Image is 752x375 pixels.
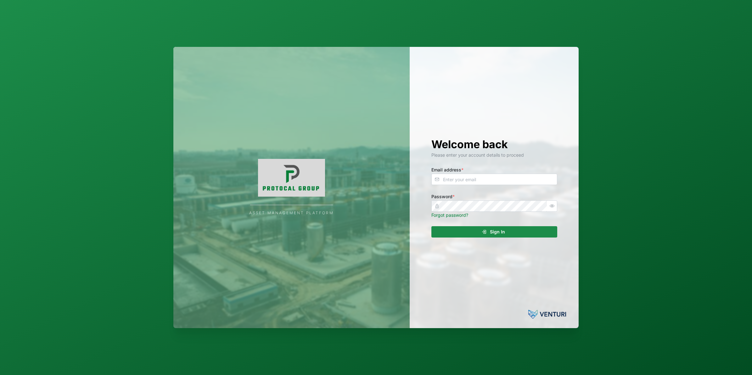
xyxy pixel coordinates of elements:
[431,137,557,151] h1: Welcome back
[431,174,557,185] input: Enter your email
[431,166,463,173] label: Email address
[249,210,334,216] div: Asset Management Platform
[431,152,557,159] div: Please enter your account details to proceed
[229,159,355,197] img: Company Logo
[431,193,455,200] label: Password
[431,212,468,218] a: Forgot password?
[431,226,557,238] button: Sign In
[528,308,566,321] img: Powered by: Venturi
[490,227,505,237] span: Sign In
